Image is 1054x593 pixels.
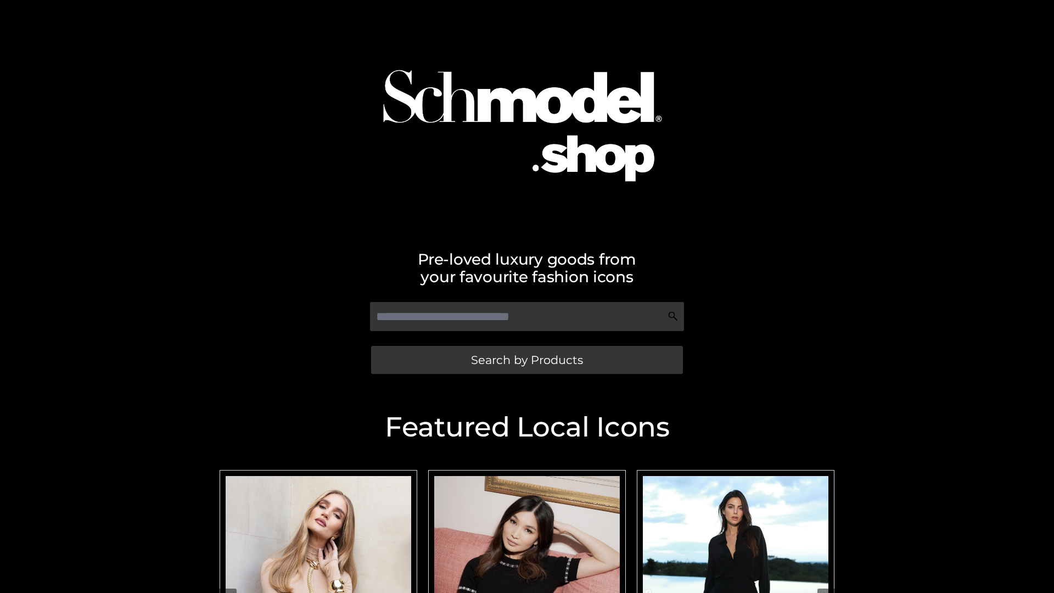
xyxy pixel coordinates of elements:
a: Search by Products [371,346,683,374]
h2: Featured Local Icons​ [214,413,840,441]
h2: Pre-loved luxury goods from your favourite fashion icons [214,250,840,286]
img: Search Icon [668,311,679,322]
span: Search by Products [471,354,583,366]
